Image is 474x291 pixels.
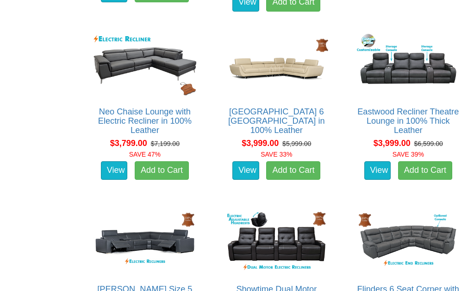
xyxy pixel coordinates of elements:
img: Flinders 6 Seat Corner with Electric Recliners in 100% Leather [355,209,462,276]
img: Showtime Dual Motor Electric Theatre Lounge in 100% Leather [223,209,330,276]
img: Neo Chaise Lounge with Electric Recliner in 100% Leather [91,32,199,98]
img: Valencia King Size 5 Seater Corner Modular in 100% Leather [91,209,199,276]
a: Eastwood Recliner Theatre Lounge in 100% Thick Leather [357,108,459,135]
font: SAVE 39% [393,151,424,158]
img: Eastwood Recliner Theatre Lounge in 100% Thick Leather [355,32,462,98]
del: $7,199.00 [151,140,180,148]
span: $3,999.00 [242,139,279,148]
a: Add to Cart [135,162,189,180]
font: SAVE 47% [129,151,161,158]
a: Add to Cart [266,162,320,180]
a: View [101,162,128,180]
a: [GEOGRAPHIC_DATA] 6 [GEOGRAPHIC_DATA] in 100% Leather [228,108,325,135]
a: Neo Chaise Lounge with Electric Recliner in 100% Leather [98,108,192,135]
img: Palm Beach 6 Seat Corner Lounge in 100% Leather [223,32,330,98]
span: $3,799.00 [110,139,147,148]
font: SAVE 33% [261,151,292,158]
span: $3,999.00 [374,139,411,148]
a: View [364,162,391,180]
a: Add to Cart [398,162,452,180]
del: $5,999.00 [282,140,311,148]
a: View [232,162,259,180]
del: $6,599.00 [414,140,443,148]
